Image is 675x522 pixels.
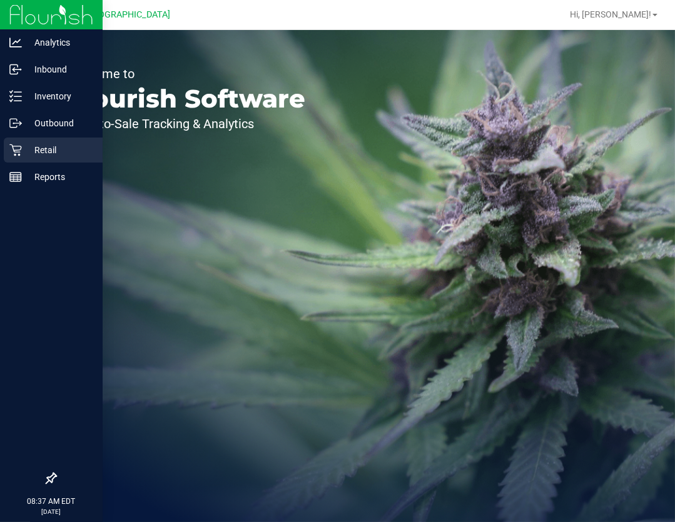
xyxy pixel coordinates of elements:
[22,169,97,184] p: Reports
[22,62,97,77] p: Inbound
[85,9,171,20] span: [GEOGRAPHIC_DATA]
[570,9,651,19] span: Hi, [PERSON_NAME]!
[9,36,22,49] inline-svg: Analytics
[22,116,97,131] p: Outbound
[13,422,50,459] iframe: Resource center
[9,117,22,129] inline-svg: Outbound
[9,63,22,76] inline-svg: Inbound
[22,143,97,158] p: Retail
[68,68,305,80] p: Welcome to
[22,35,97,50] p: Analytics
[6,507,97,516] p: [DATE]
[9,144,22,156] inline-svg: Retail
[68,86,305,111] p: Flourish Software
[68,118,305,130] p: Seed-to-Sale Tracking & Analytics
[9,90,22,103] inline-svg: Inventory
[9,171,22,183] inline-svg: Reports
[6,496,97,507] p: 08:37 AM EDT
[22,89,97,104] p: Inventory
